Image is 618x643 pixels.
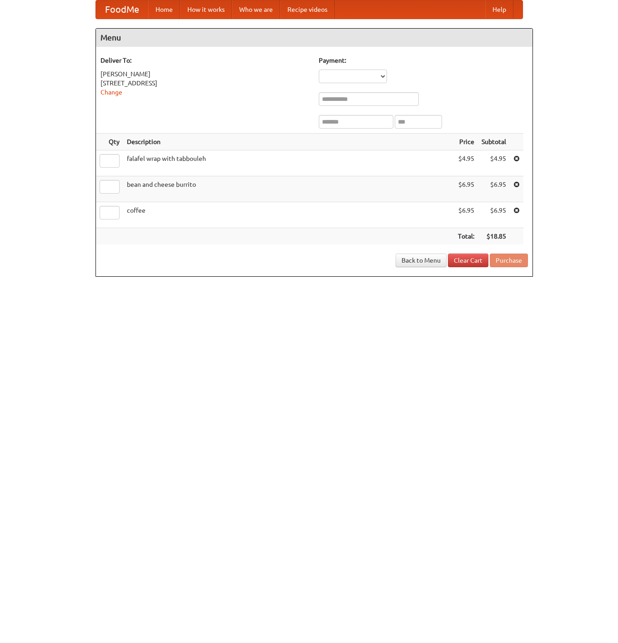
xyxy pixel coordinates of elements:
[280,0,335,19] a: Recipe videos
[148,0,180,19] a: Home
[100,79,310,88] div: [STREET_ADDRESS]
[454,150,478,176] td: $4.95
[100,56,310,65] h5: Deliver To:
[454,202,478,228] td: $6.95
[100,89,122,96] a: Change
[96,0,148,19] a: FoodMe
[396,254,447,267] a: Back to Menu
[123,150,454,176] td: falafel wrap with tabbouleh
[232,0,280,19] a: Who we are
[454,228,478,245] th: Total:
[485,0,513,19] a: Help
[478,202,510,228] td: $6.95
[448,254,488,267] a: Clear Cart
[478,176,510,202] td: $6.95
[96,29,533,47] h4: Menu
[478,134,510,150] th: Subtotal
[319,56,528,65] h5: Payment:
[454,134,478,150] th: Price
[123,176,454,202] td: bean and cheese burrito
[180,0,232,19] a: How it works
[96,134,123,150] th: Qty
[490,254,528,267] button: Purchase
[478,228,510,245] th: $18.85
[454,176,478,202] td: $6.95
[123,202,454,228] td: coffee
[123,134,454,150] th: Description
[100,70,310,79] div: [PERSON_NAME]
[478,150,510,176] td: $4.95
